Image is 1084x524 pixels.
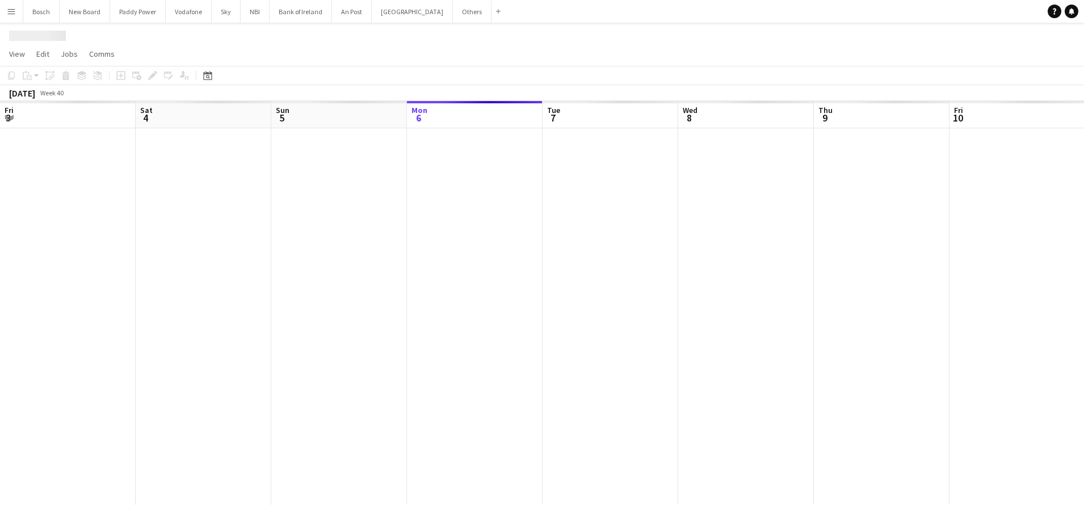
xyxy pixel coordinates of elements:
span: 5 [274,111,289,124]
span: Thu [818,105,833,115]
span: 8 [681,111,698,124]
span: Comms [89,49,115,59]
span: Fri [5,105,14,115]
span: 9 [817,111,833,124]
button: Others [453,1,491,23]
button: [GEOGRAPHIC_DATA] [372,1,453,23]
button: Bank of Ireland [270,1,332,23]
button: Sky [212,1,241,23]
button: Bosch [23,1,60,23]
span: 7 [545,111,560,124]
a: Jobs [56,47,82,61]
span: 3 [3,111,14,124]
span: View [9,49,25,59]
span: Sat [140,105,153,115]
span: Wed [683,105,698,115]
a: Edit [32,47,54,61]
span: Edit [36,49,49,59]
span: Week 40 [37,89,66,97]
span: Tue [547,105,560,115]
div: [DATE] [9,87,35,99]
a: View [5,47,30,61]
button: Paddy Power [110,1,166,23]
span: 10 [952,111,963,124]
span: Jobs [61,49,78,59]
button: NBI [241,1,270,23]
button: An Post [332,1,372,23]
span: 4 [138,111,153,124]
span: Fri [954,105,963,115]
button: New Board [60,1,110,23]
span: Sun [276,105,289,115]
a: Comms [85,47,119,61]
span: 6 [410,111,427,124]
button: Vodafone [166,1,212,23]
span: Mon [411,105,427,115]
